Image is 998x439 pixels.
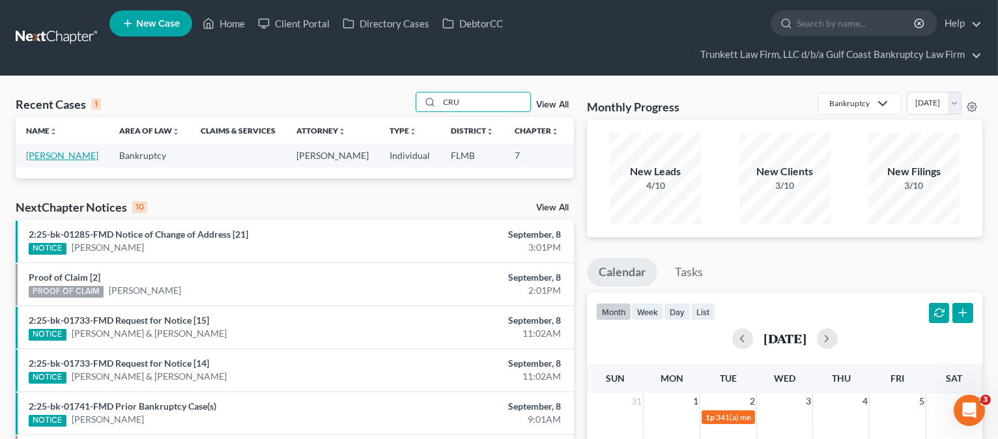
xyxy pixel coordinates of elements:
[832,373,851,384] span: Thu
[587,99,679,115] h3: Monthly Progress
[29,229,248,240] a: 2:25-bk-01285-FMD Notice of Change of Address [21]
[29,372,66,384] div: NOTICE
[630,393,643,409] span: 31
[29,315,209,326] a: 2:25-bk-01733-FMD Request for Notice [15]
[16,96,101,112] div: Recent Cases
[392,357,561,370] div: September, 8
[29,329,66,341] div: NOTICE
[797,11,916,35] input: Search by name...
[805,393,812,409] span: 3
[536,203,569,212] a: View All
[596,303,631,320] button: month
[691,303,715,320] button: list
[861,393,869,409] span: 4
[486,128,494,135] i: unfold_more
[664,303,691,320] button: day
[296,126,346,135] a: Attorneyunfold_more
[29,243,66,255] div: NOTICE
[286,143,379,167] td: [PERSON_NAME]
[392,314,561,327] div: September, 8
[692,393,700,409] span: 1
[436,12,509,35] a: DebtorCC
[392,370,561,383] div: 11:02AM
[26,126,57,135] a: Nameunfold_more
[829,98,870,109] div: Bankruptcy
[29,272,100,283] a: Proof of Claim [2]
[587,258,657,287] a: Calendar
[980,395,991,405] span: 3
[663,258,715,287] a: Tasks
[631,303,664,320] button: week
[694,43,982,66] a: Trunkett Law Firm, LLC d/b/a Gulf Coast Bankruptcy Law Firm
[868,179,960,192] div: 3/10
[440,143,504,167] td: FLMB
[739,179,831,192] div: 3/10
[551,128,559,135] i: unfold_more
[172,128,180,135] i: unfold_more
[918,393,926,409] span: 5
[72,370,227,383] a: [PERSON_NAME] & [PERSON_NAME]
[891,373,904,384] span: Fri
[26,150,98,161] a: [PERSON_NAME]
[72,241,144,254] a: [PERSON_NAME]
[109,284,181,297] a: [PERSON_NAME]
[946,373,962,384] span: Sat
[72,327,227,340] a: [PERSON_NAME] & [PERSON_NAME]
[390,126,417,135] a: Typeunfold_more
[50,128,57,135] i: unfold_more
[392,327,561,340] div: 11:02AM
[504,143,569,167] td: 7
[136,19,180,29] span: New Case
[336,12,436,35] a: Directory Cases
[29,415,66,427] div: NOTICE
[763,332,806,345] h2: [DATE]
[868,164,960,179] div: New Filings
[392,241,561,254] div: 3:01PM
[190,117,286,143] th: Claims & Services
[119,126,180,135] a: Area of Lawunfold_more
[251,12,336,35] a: Client Portal
[610,164,701,179] div: New Leads
[739,164,831,179] div: New Clients
[661,373,683,384] span: Mon
[606,373,625,384] span: Sun
[774,373,795,384] span: Wed
[196,12,251,35] a: Home
[716,412,911,422] span: 341(a) meeting for [PERSON_NAME] & [PERSON_NAME]
[409,128,417,135] i: unfold_more
[748,393,756,409] span: 2
[29,401,216,412] a: 2:25-bk-01741-FMD Prior Bankruptcy Case(s)
[938,12,982,35] a: Help
[109,143,190,167] td: Bankruptcy
[379,143,440,167] td: Individual
[954,395,985,426] iframe: Intercom live chat
[392,284,561,297] div: 2:01PM
[706,412,715,422] span: 1p
[29,286,104,298] div: PROOF OF CLAIM
[392,413,561,426] div: 9:01AM
[338,128,346,135] i: unfold_more
[132,201,147,213] div: 10
[392,400,561,413] div: September, 8
[451,126,494,135] a: Districtunfold_more
[515,126,559,135] a: Chapterunfold_more
[439,92,530,111] input: Search by name...
[16,199,147,215] div: NextChapter Notices
[975,393,982,409] span: 6
[610,179,701,192] div: 4/10
[720,373,737,384] span: Tue
[29,358,209,369] a: 2:25-bk-01733-FMD Request for Notice [14]
[536,100,569,109] a: View All
[72,413,144,426] a: [PERSON_NAME]
[392,228,561,241] div: September, 8
[91,98,101,110] div: 1
[392,271,561,284] div: September, 8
